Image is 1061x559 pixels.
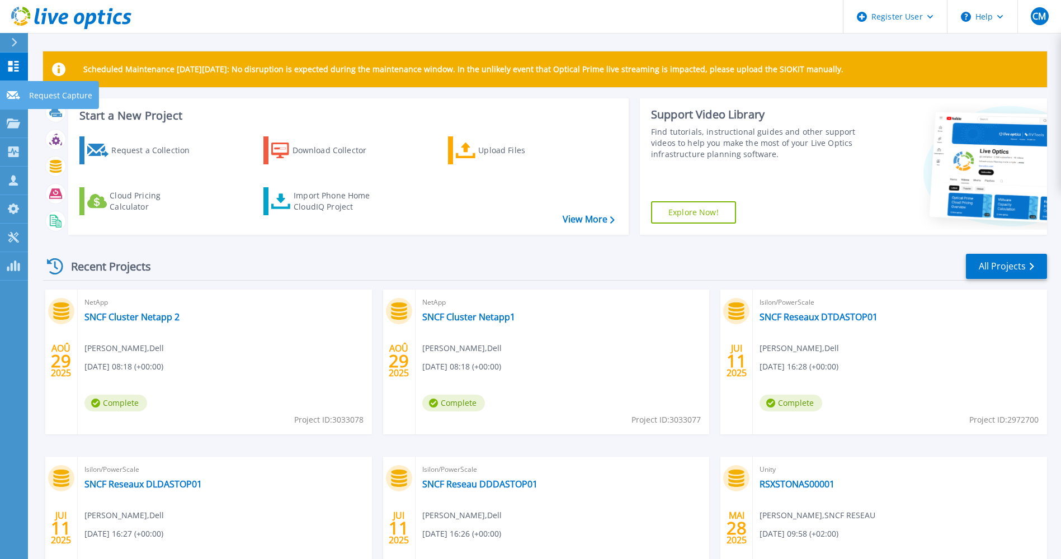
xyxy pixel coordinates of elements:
[84,361,163,373] span: [DATE] 08:18 (+00:00)
[84,342,164,354] span: [PERSON_NAME] , Dell
[84,509,164,522] span: [PERSON_NAME] , Dell
[727,356,747,366] span: 11
[726,508,747,548] div: MAI 2025
[563,214,615,225] a: View More
[389,523,409,533] span: 11
[448,136,573,164] a: Upload Files
[293,139,382,162] div: Download Collector
[84,395,147,411] span: Complete
[726,340,747,381] div: JUI 2025
[389,356,409,366] span: 29
[1032,12,1046,21] span: CM
[422,395,485,411] span: Complete
[651,126,859,160] div: Find tutorials, instructional guides and other support videos to help you make the most of your L...
[760,311,878,323] a: SNCF Reseaux DTDASTOP01
[84,311,180,323] a: SNCF Cluster Netapp 2
[84,528,163,540] span: [DATE] 16:27 (+00:00)
[43,253,166,280] div: Recent Projects
[79,187,204,215] a: Cloud Pricing Calculator
[294,190,381,212] div: Import Phone Home CloudIQ Project
[966,254,1047,279] a: All Projects
[760,342,839,354] span: [PERSON_NAME] , Dell
[51,523,71,533] span: 11
[83,65,843,74] p: Scheduled Maintenance [DATE][DATE]: No disruption is expected during the maintenance window. In t...
[263,136,388,164] a: Download Collector
[50,508,72,548] div: JUI 2025
[422,342,502,354] span: [PERSON_NAME] , Dell
[422,361,501,373] span: [DATE] 08:18 (+00:00)
[422,296,703,309] span: NetApp
[651,201,736,224] a: Explore Now!
[422,311,515,323] a: SNCF Cluster Netapp1
[631,414,701,426] span: Project ID: 3033077
[84,479,202,490] a: SNCF Reseaux DLDASTOP01
[29,81,92,110] p: Request Capture
[760,463,1040,476] span: Unity
[111,139,201,162] div: Request a Collection
[422,528,501,540] span: [DATE] 16:26 (+00:00)
[760,509,875,522] span: [PERSON_NAME] , SNCF RESEAU
[760,479,834,490] a: RSXSTONAS00001
[760,528,838,540] span: [DATE] 09:58 (+02:00)
[478,139,568,162] div: Upload Files
[294,414,364,426] span: Project ID: 3033078
[760,395,822,411] span: Complete
[422,479,537,490] a: SNCF Reseau DDDASTOP01
[388,508,409,548] div: JUI 2025
[50,340,72,381] div: AOÛ 2025
[422,463,703,476] span: Isilon/PowerScale
[110,190,199,212] div: Cloud Pricing Calculator
[84,296,365,309] span: NetApp
[79,136,204,164] a: Request a Collection
[84,463,365,476] span: Isilon/PowerScale
[760,296,1040,309] span: Isilon/PowerScale
[79,110,614,122] h3: Start a New Project
[651,107,859,122] div: Support Video Library
[51,356,71,366] span: 29
[969,414,1039,426] span: Project ID: 2972700
[422,509,502,522] span: [PERSON_NAME] , Dell
[760,361,838,373] span: [DATE] 16:28 (+00:00)
[388,340,409,381] div: AOÛ 2025
[727,523,747,533] span: 28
